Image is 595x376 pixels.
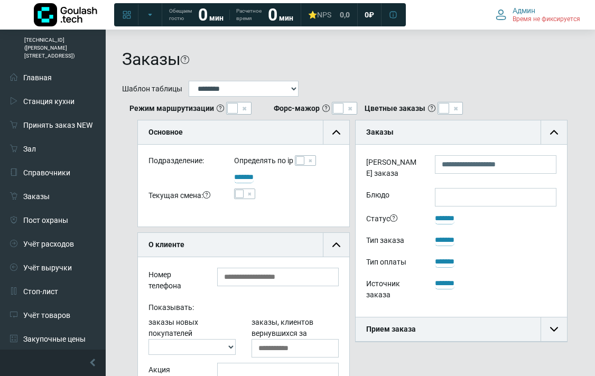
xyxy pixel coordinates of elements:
button: Админ Время не фиксируется [489,4,587,26]
div: Подразделение: [141,155,226,171]
span: Админ [513,6,535,15]
label: Определять по ip [234,155,293,166]
span: мин [209,14,224,22]
label: Блюдо [358,188,427,206]
b: О клиенте [148,240,184,249]
span: 0,0 [340,10,350,20]
b: Основное [148,128,183,136]
span: ₽ [369,10,374,20]
div: Номер телефона [141,268,209,295]
span: мин [279,14,293,22]
div: Статус [358,212,427,228]
label: [PERSON_NAME] заказа [358,155,427,183]
b: Режим маршрутизации [129,103,214,114]
span: NPS [317,11,331,19]
img: Логотип компании Goulash.tech [34,3,97,26]
b: Форс-мажор [274,103,320,114]
div: Тип заказа [358,233,427,250]
h1: Заказы [122,49,181,69]
a: Обещаем гостю 0 мин Расчетное время 0 мин [163,5,300,24]
b: Заказы [366,128,394,136]
img: collapse [332,241,340,249]
div: Показывать: [141,300,347,317]
div: заказы новых покупателей [141,317,244,358]
span: Обещаем гостю [169,7,192,22]
b: Цветные заказы [365,103,425,114]
a: 0 ₽ [358,5,380,24]
strong: 0 [198,5,208,25]
img: collapse [332,128,340,136]
strong: 0 [268,5,277,25]
div: Источник заказа [358,277,427,304]
label: Шаблон таблицы [122,83,182,95]
span: 0 [365,10,369,20]
div: ⭐ [308,10,331,20]
span: Время не фиксируется [513,15,580,24]
img: collapse [550,325,558,333]
div: Текущая смена: [141,189,226,205]
a: ⭐NPS 0,0 [302,5,356,24]
div: заказы, клиентов вернувшихся за [244,317,347,358]
b: Прием заказа [366,325,416,333]
img: collapse [550,128,558,136]
span: Расчетное время [236,7,262,22]
div: Тип оплаты [358,255,427,271]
